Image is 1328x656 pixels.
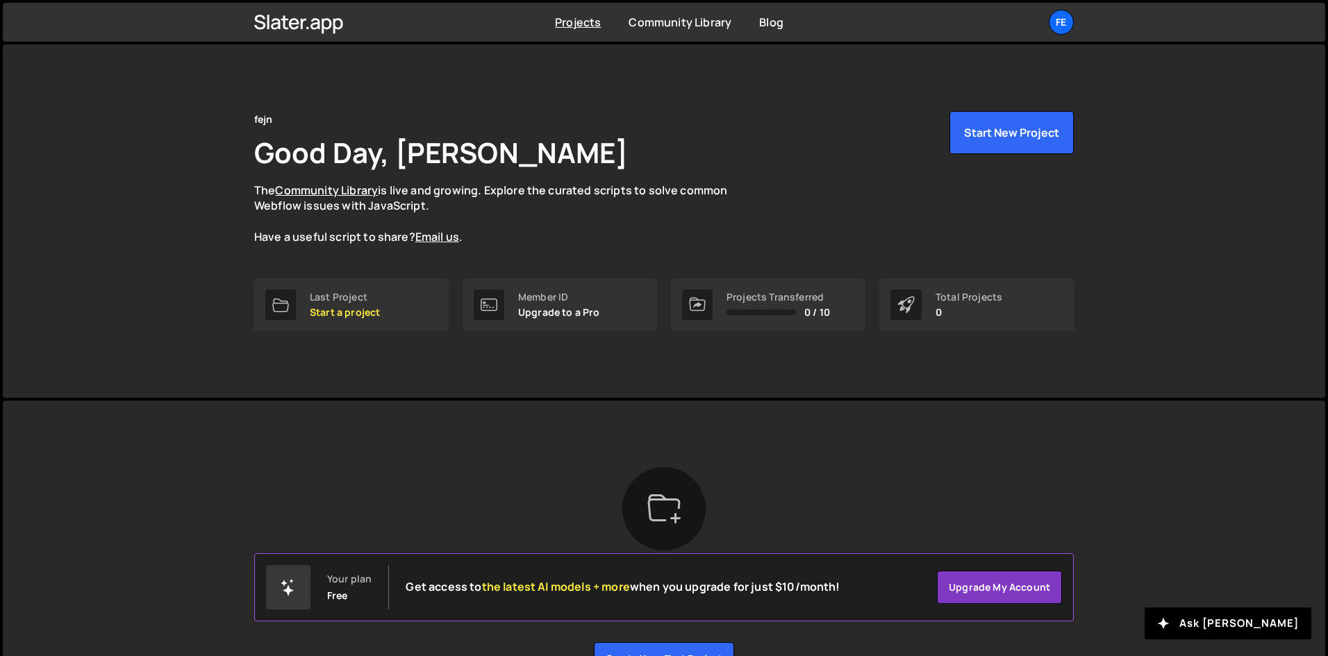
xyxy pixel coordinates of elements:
[555,15,601,30] a: Projects
[275,183,378,198] a: Community Library
[937,571,1062,604] a: Upgrade my account
[518,307,600,318] p: Upgrade to a Pro
[415,229,459,244] a: Email us
[759,15,783,30] a: Blog
[327,573,372,584] div: Your plan
[310,292,380,303] div: Last Project
[804,307,830,318] span: 0 / 10
[254,111,273,128] div: fejn
[949,111,1074,154] button: Start New Project
[1049,10,1074,35] a: fe
[254,133,628,171] h1: Good Day, [PERSON_NAME]
[727,292,830,303] div: Projects Transferred
[518,292,600,303] div: Member ID
[936,292,1002,303] div: Total Projects
[406,580,840,594] h2: Get access to when you upgrade for just $10/month!
[254,278,449,331] a: Last Project Start a project
[1145,607,1311,639] button: Ask [PERSON_NAME]
[310,307,380,318] p: Start a project
[482,579,630,594] span: the latest AI models + more
[327,590,348,601] div: Free
[936,307,1002,318] p: 0
[629,15,731,30] a: Community Library
[254,183,754,245] p: The is live and growing. Explore the curated scripts to solve common Webflow issues with JavaScri...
